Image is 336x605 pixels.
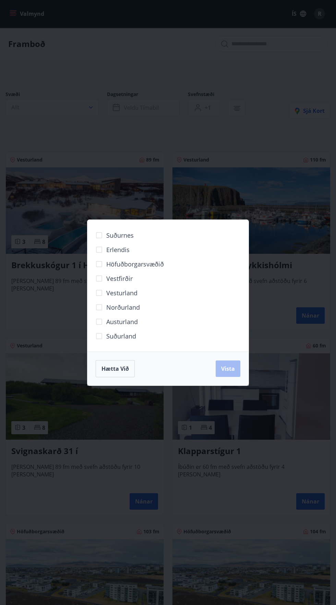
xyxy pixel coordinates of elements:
[106,303,140,312] span: Norðurland
[106,317,138,326] span: Austurland
[106,245,130,254] span: Erlendis
[106,260,164,269] span: Höfuðborgarsvæðið
[106,332,136,341] span: Suðurland
[101,365,129,372] span: Hætta við
[106,274,133,283] span: Vestfirðir
[106,231,134,240] span: Suðurnes
[106,288,137,297] span: Vesturland
[96,360,135,377] button: Hætta við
